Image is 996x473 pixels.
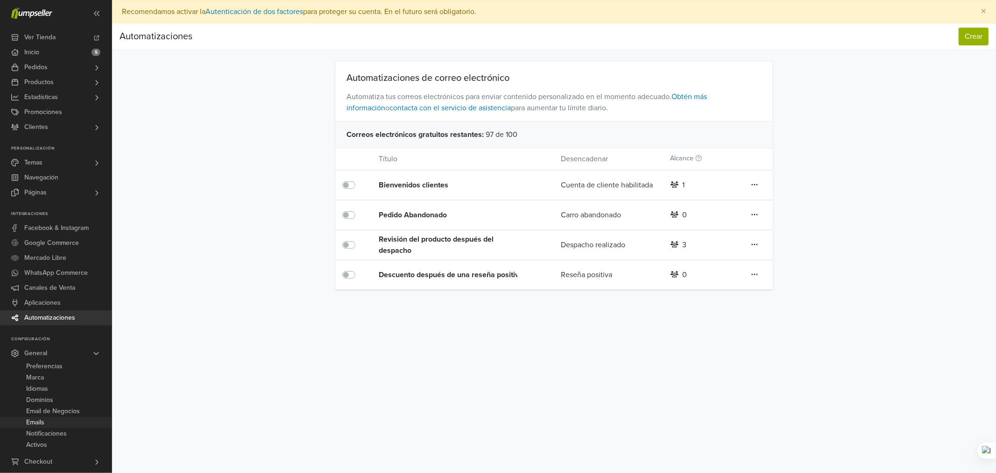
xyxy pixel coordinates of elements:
span: Promociones [24,105,62,120]
div: Desencadenar [554,153,663,165]
span: 5 [92,49,100,56]
span: Páginas [24,185,47,200]
div: Revisión del producto después del despacho [379,234,524,256]
div: Bienvenidos clientes [379,179,524,191]
span: Pedidos [24,60,48,75]
div: Reseña positiva [554,269,663,280]
div: Pedido Abandonado [379,209,524,221]
div: 3 [682,239,686,251]
span: Facebook & Instagram [24,221,89,236]
p: Configuración [11,337,112,342]
span: Canales de Venta [24,280,75,295]
p: Integraciones [11,211,112,217]
span: Automatizaciones [24,310,75,325]
div: Cuenta de cliente habilitada [554,179,663,191]
span: Activos [26,439,47,451]
span: Navegación [24,170,58,185]
span: WhatsApp Commerce [24,265,88,280]
a: Autenticación de dos factores [205,7,303,16]
div: 97 de 100 [335,121,773,148]
span: Emails [26,417,44,428]
span: Marca [26,372,44,383]
span: Notificaciones [26,428,67,439]
span: Email de Negocios [26,406,80,417]
span: Aplicaciones [24,295,61,310]
span: Estadísticas [24,90,58,105]
div: 0 [682,209,687,221]
div: Título [372,153,554,165]
div: Descuento después de una reseña positiva [379,269,524,280]
label: Alcance [671,153,702,164]
span: Clientes [24,120,48,135]
span: Preferencias [26,361,63,372]
button: Crear [959,28,989,45]
span: Idiomas [26,383,48,394]
span: Inicio [24,45,39,60]
div: Automatizaciones de correo electrónico [335,72,773,84]
span: Checkout [24,454,52,469]
span: Temas [24,155,42,170]
span: Automatiza tus correos electrónicos para enviar contenido personalizado en el momento adecuado. o... [335,84,773,121]
div: Carro abandonado [554,209,663,221]
div: Automatizaciones [120,27,192,46]
span: Google Commerce [24,236,79,251]
span: Ver Tienda [24,30,56,45]
p: Personalización [11,146,112,151]
span: Dominios [26,394,53,406]
button: Close [971,0,996,23]
span: Mercado Libre [24,251,66,265]
div: Despacho realizado [554,239,663,251]
span: General [24,346,47,361]
div: 1 [682,179,685,191]
div: 0 [682,269,687,280]
span: Correos electrónicos gratuitos restantes : [346,129,484,140]
span: Productos [24,75,54,90]
span: × [981,5,986,18]
a: contacta con el servicio de asistencia [389,103,511,113]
